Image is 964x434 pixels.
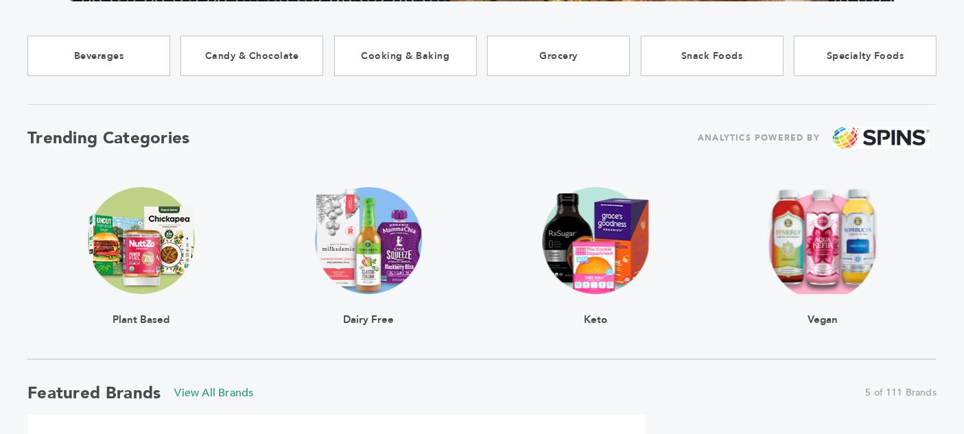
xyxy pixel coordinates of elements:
img: claim_ketogenic Trending Image [542,187,649,294]
a: Grocery [487,36,630,76]
a: Candy & Chocolate [180,36,323,76]
h2: Featured Brands [27,382,161,405]
img: spins.png [833,127,930,149]
a: Beverages [27,36,170,76]
img: claim_dairy_free Trending Image [315,187,422,294]
div: Plant Based [88,294,195,324]
h2: Trending Categories [27,127,190,149]
a: Cooking & Baking [334,36,477,76]
div: Dairy Free [315,294,422,324]
a: Snack Foods [641,36,784,76]
a: Specialty Foods [794,36,937,76]
img: claim_plant_based Trending Image [88,187,195,294]
span: 5 of 111 Brands [865,386,937,400]
span: ANALYTICS POWERED BY [698,130,820,147]
a: View All Brands [175,385,254,400]
img: claim_vegan Trending Image [767,187,878,294]
div: Keto [542,294,649,324]
div: Vegan [767,294,878,324]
